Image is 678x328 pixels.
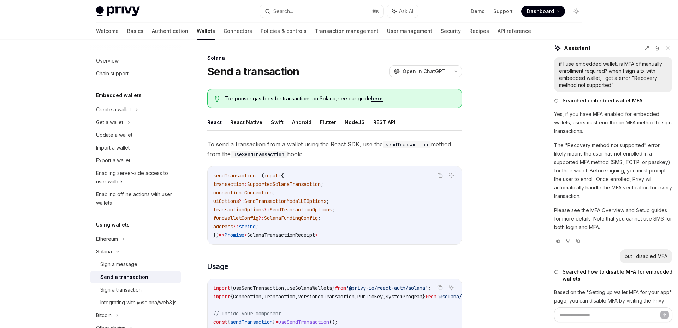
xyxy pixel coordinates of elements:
h1: Send a transaction [207,65,299,78]
p: The "Recovery method not supported" error likely means the user has not enrolled in a supported M... [554,141,672,200]
span: Ask AI [399,8,413,15]
div: Send a transaction [100,273,148,281]
div: Ethereum [96,235,118,243]
button: Ask AI [447,171,456,180]
p: Please see the MFA Overview and Setup guides for more details. Note that you cannot use SMS for b... [554,206,672,232]
a: Demo [471,8,485,15]
span: , [355,293,357,300]
span: useSendTransaction [233,285,284,291]
span: Searched how to disable MFA for embedded wallets [563,268,672,282]
span: Usage [207,262,228,271]
div: Overview [96,57,119,65]
div: Sign a transaction [100,286,142,294]
span: from [335,285,346,291]
div: Search... [273,7,293,16]
span: useSendTransaction [278,319,329,325]
div: Import a wallet [96,143,130,152]
span: // Inside your component [213,310,281,317]
span: = [275,319,278,325]
span: , [284,285,287,291]
span: useSolanaWallets [287,285,332,291]
a: Policies & controls [261,23,307,40]
div: Enabling server-side access to user wallets [96,169,177,186]
span: SendTransactionModalUIOptions [244,198,326,204]
span: ?: [239,198,244,204]
span: } [422,293,425,300]
span: '@solana/web3.js' [436,293,484,300]
span: ; [321,181,323,187]
button: Android [292,114,311,130]
span: SolanaTransactionReceipt [247,232,315,238]
button: Copy the contents from the code block [435,171,445,180]
span: SupportedSolanaTransaction [247,181,321,187]
a: Integrating with @solana/web3.js [90,296,181,309]
span: address [213,223,233,230]
span: uiOptions [213,198,239,204]
svg: Tip [215,96,220,102]
a: Chain support [90,67,181,80]
button: NodeJS [345,114,365,130]
div: Bitcoin [96,311,112,320]
a: Enabling offline actions with user wallets [90,188,181,209]
div: but I disabled MFA [625,253,667,260]
span: ; [318,215,321,221]
a: Overview [90,54,181,67]
a: Authentication [152,23,188,40]
a: Connectors [224,23,252,40]
span: To send a transaction from a wallet using the React SDK, use the method from the hook: [207,139,462,159]
button: Ask AI [447,283,456,292]
a: Enabling server-side access to user wallets [90,167,181,188]
button: Toggle dark mode [571,6,582,17]
div: Create a wallet [96,105,131,114]
button: React Native [230,114,262,130]
span: ; [256,223,258,230]
code: sendTransaction [383,141,431,148]
span: Connection [233,293,261,300]
button: Search...⌘K [260,5,383,18]
span: SystemProgram [386,293,422,300]
span: VersionedTransaction [298,293,355,300]
button: Searched how to disable MFA for embedded wallets [554,268,672,282]
span: import [213,293,230,300]
span: < [244,232,247,238]
a: Welcome [96,23,119,40]
div: Get a wallet [96,118,123,127]
span: Connection [244,189,273,196]
h5: Embedded wallets [96,91,142,100]
span: Promise [225,232,244,238]
span: input [264,172,278,179]
span: SendTransactionOptions [270,206,332,213]
span: > [315,232,318,238]
span: ; [332,206,335,213]
span: : [278,172,281,179]
span: => [219,232,225,238]
p: Yes, if you have MFA enabled for embedded wallets, users must enroll in an MFA method to sign tra... [554,110,672,135]
button: Send message [660,311,669,319]
span: connection [213,189,242,196]
span: from [425,293,436,300]
span: Open in ChatGPT [403,68,446,75]
span: } [332,285,335,291]
span: transactionOptions [213,206,264,213]
span: sendTransaction [213,172,256,179]
div: if I use embedded wallet, is MFA of manually enrollment required? when I sign a tx with embedded ... [559,60,667,89]
a: Recipes [469,23,489,40]
span: fundWalletConfig [213,215,258,221]
span: { [281,172,284,179]
span: , [383,293,386,300]
span: Dashboard [527,8,554,15]
a: Support [493,8,513,15]
span: (); [329,319,338,325]
span: '@privy-io/react-auth/solana' [346,285,428,291]
a: here [371,95,383,102]
span: { [227,319,230,325]
a: API reference [498,23,531,40]
div: Integrating with @solana/web3.js [100,298,177,307]
span: : ( [256,172,264,179]
span: import [213,285,230,291]
a: Sign a message [90,258,181,271]
span: string [239,223,256,230]
span: } [273,319,275,325]
code: useSendTransaction [231,151,287,158]
div: Solana [96,247,112,256]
